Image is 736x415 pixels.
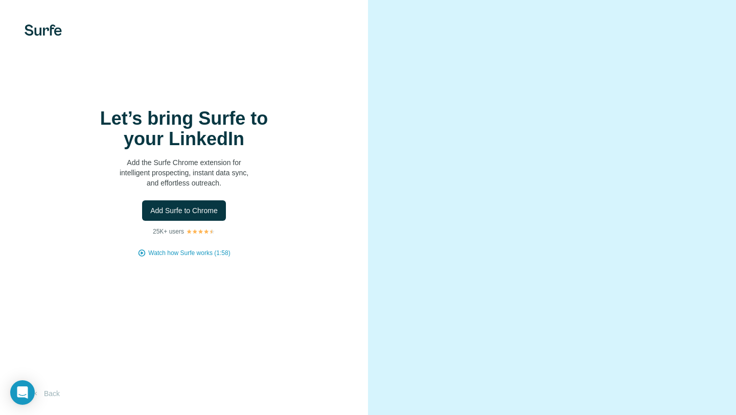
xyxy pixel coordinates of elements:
[142,200,226,221] button: Add Surfe to Chrome
[186,228,215,235] img: Rating Stars
[82,157,286,188] p: Add the Surfe Chrome extension for intelligent prospecting, instant data sync, and effortless out...
[25,384,67,403] button: Back
[25,25,62,36] img: Surfe's logo
[82,108,286,149] h1: Let’s bring Surfe to your LinkedIn
[10,380,35,405] div: Open Intercom Messenger
[148,248,230,258] button: Watch how Surfe works (1:58)
[153,227,184,236] p: 25K+ users
[150,205,218,216] span: Add Surfe to Chrome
